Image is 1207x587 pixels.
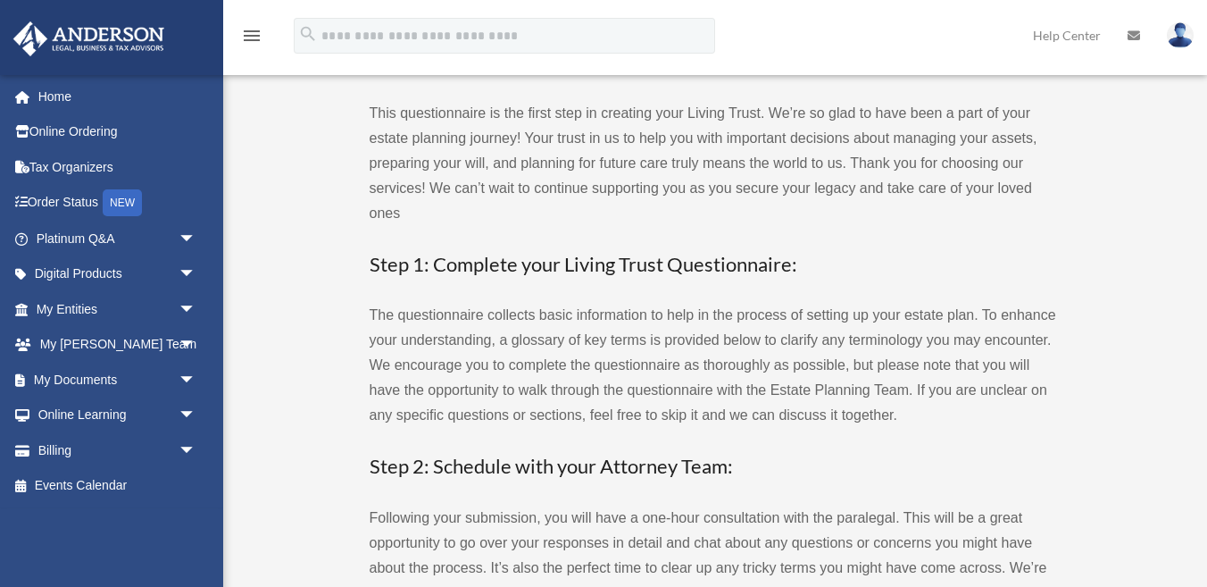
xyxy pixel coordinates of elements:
span: arrow_drop_down [179,221,214,257]
span: arrow_drop_down [179,398,214,434]
span: arrow_drop_down [179,327,214,364]
a: Billingarrow_drop_down [12,432,223,468]
a: My Entitiesarrow_drop_down [12,291,223,327]
a: Online Ordering [12,114,223,150]
img: User Pic [1167,22,1194,48]
h3: Step 2: Schedule with your Attorney Team: [370,453,1057,481]
a: Tax Organizers [12,149,223,185]
h3: Step 1: Complete your Living Trust Questionnaire: [370,251,1057,279]
img: Anderson Advisors Platinum Portal [8,21,170,56]
span: arrow_drop_down [179,432,214,469]
div: NEW [103,189,142,216]
a: Online Learningarrow_drop_down [12,398,223,433]
i: menu [241,25,262,46]
p: This questionnaire is the first step in creating your Living Trust. We’re so glad to have been a ... [370,101,1057,226]
a: Platinum Q&Aarrow_drop_down [12,221,223,256]
a: Digital Productsarrow_drop_down [12,256,223,292]
span: arrow_drop_down [179,256,214,293]
a: My Documentsarrow_drop_down [12,362,223,398]
a: My [PERSON_NAME] Teamarrow_drop_down [12,327,223,363]
a: Home [12,79,223,114]
p: The questionnaire collects basic information to help in the process of setting up your estate pla... [370,303,1057,428]
a: Order StatusNEW [12,185,223,222]
a: Events Calendar [12,468,223,504]
a: menu [241,31,262,46]
span: arrow_drop_down [179,291,214,328]
i: search [298,24,318,44]
span: arrow_drop_down [179,362,214,398]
